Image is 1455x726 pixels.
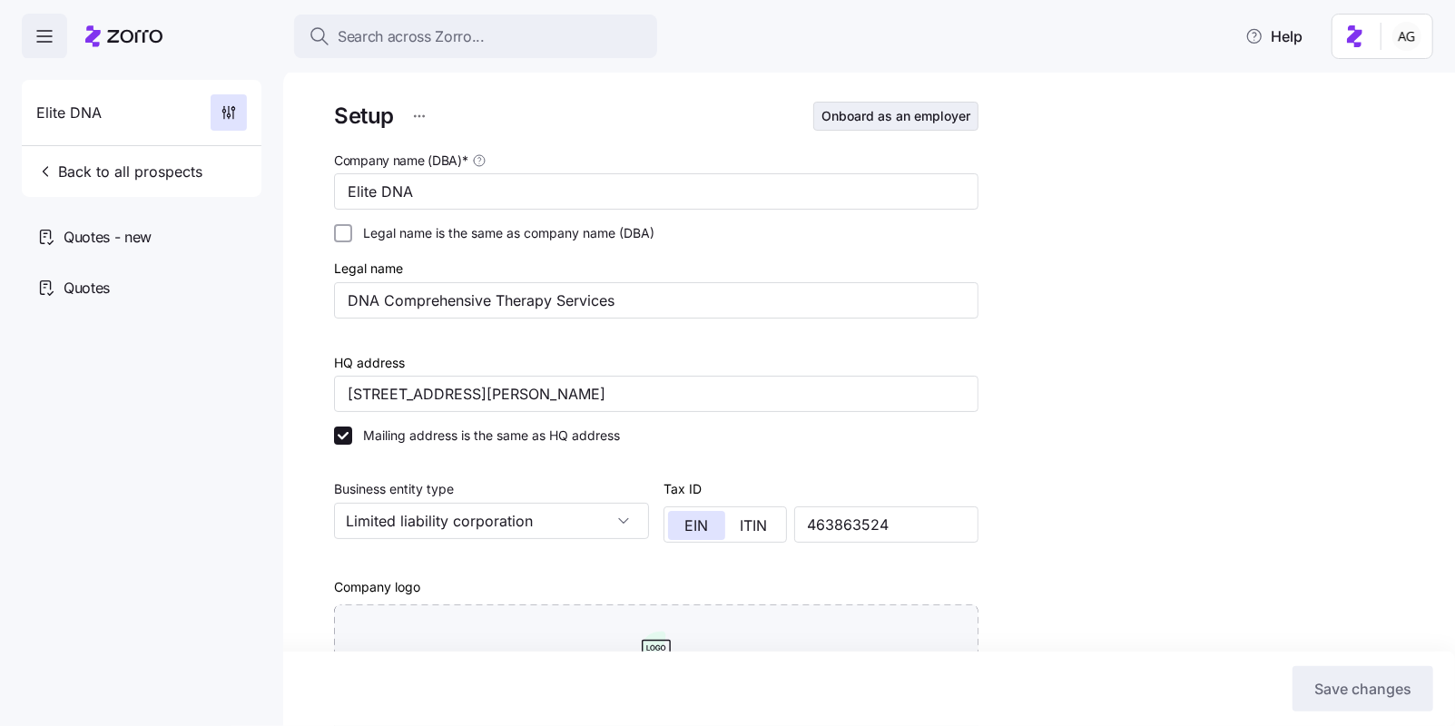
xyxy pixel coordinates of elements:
label: HQ address [334,353,405,373]
input: Type company name [334,173,978,210]
button: Back to all prospects [29,153,210,190]
span: Elite DNA [36,102,102,124]
label: Mailing address is the same as HQ address [352,427,620,445]
span: Quotes [64,277,110,299]
h1: Setup [334,102,394,130]
span: Back to all prospects [36,161,202,182]
input: Business entity type [334,503,649,539]
input: Type legal name [334,282,978,319]
a: Quotes [22,262,261,313]
button: Search across Zorro... [294,15,657,58]
button: Help [1231,18,1317,54]
label: Tax ID [664,479,702,499]
span: Save changes [1314,678,1411,700]
label: Company logo [334,577,420,597]
img: 5fc55c57e0610270ad857448bea2f2d5 [1392,22,1421,51]
span: EIN [684,518,708,533]
span: ITIN [740,518,767,533]
a: Quotes - new [22,211,261,262]
label: Legal name [334,259,403,279]
button: Save changes [1293,666,1433,711]
button: Onboard as an employer [813,102,978,131]
label: Legal name is the same as company name (DBA) [352,224,654,242]
span: Quotes - new [64,226,152,249]
input: Type EIN number [794,506,978,543]
span: Help [1245,25,1303,47]
span: Onboard as an employer [821,107,970,125]
span: Search across Zorro... [338,25,485,48]
span: Company name (DBA) * [334,152,468,170]
input: Type the HQ address [334,376,978,412]
label: Business entity type [334,479,454,499]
